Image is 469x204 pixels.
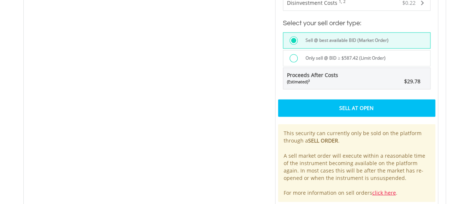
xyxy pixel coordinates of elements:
[278,99,435,116] div: Sell At Open
[372,189,396,196] a: click here
[283,18,430,29] h3: Select your sell order type:
[287,79,338,85] div: (Estimated)
[308,78,310,83] sup: 3
[301,54,386,62] label: Only sell @ BID ≥ $587.42 (Limit Order)
[301,36,389,44] label: Sell @ best available BID (Market Order)
[308,137,338,144] b: SELL ORDER
[404,78,420,85] span: $29.78
[278,124,435,202] div: This security can currently only be sold on the platform through a . A sell market order will exe...
[287,71,338,85] span: Proceeds After Costs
